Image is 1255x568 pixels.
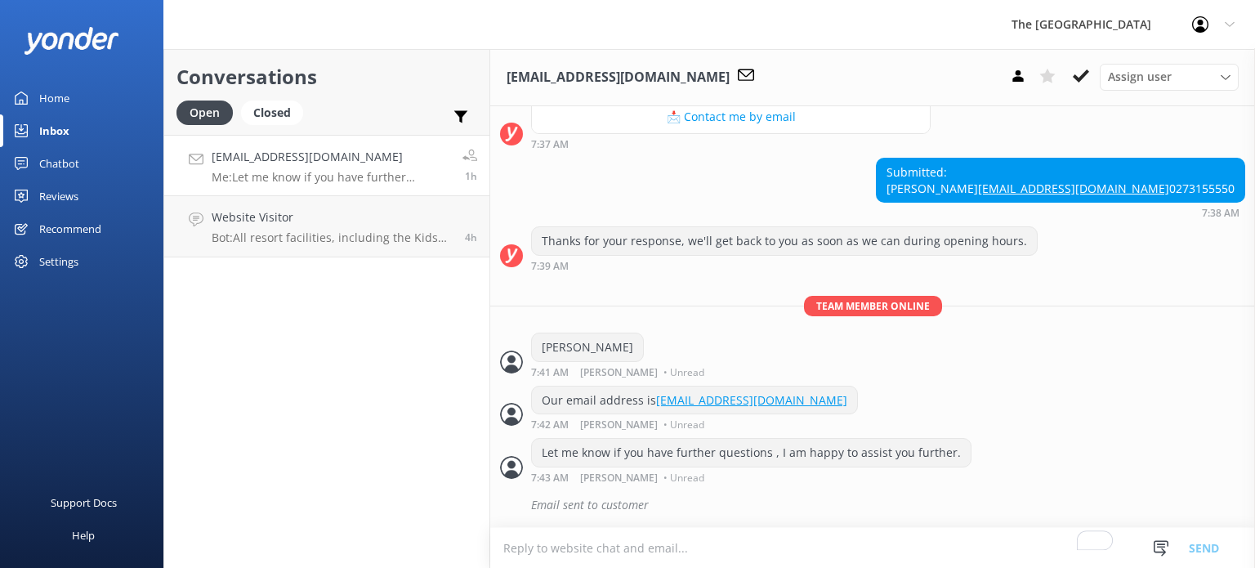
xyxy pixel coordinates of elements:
div: Help [72,519,95,552]
span: Assign user [1108,68,1172,86]
img: yonder-white-logo.png [25,27,118,54]
div: 01:39pm 18-Aug-2025 (UTC -10:00) Pacific/Honolulu [531,260,1038,271]
a: [EMAIL_ADDRESS][DOMAIN_NAME] [656,392,847,408]
span: • Unread [663,368,704,378]
h2: Conversations [176,61,477,92]
a: Open [176,103,241,121]
span: [PERSON_NAME] [580,368,658,378]
div: Inbox [39,114,69,147]
div: Chatbot [39,147,79,180]
div: 01:42pm 18-Aug-2025 (UTC -10:00) Pacific/Honolulu [531,418,858,430]
span: Team member online [804,296,942,316]
strong: 7:43 AM [531,473,569,483]
div: 01:37pm 18-Aug-2025 (UTC -10:00) Pacific/Honolulu [531,138,931,150]
div: Assign User [1100,64,1239,90]
div: 01:38pm 18-Aug-2025 (UTC -10:00) Pacific/Honolulu [876,207,1245,218]
p: Bot: All resort facilities, including the Kids Club, are reserved exclusively for in-house guests... [212,230,453,245]
strong: 7:37 AM [531,140,569,150]
a: Website VisitorBot:All resort facilities, including the Kids Club, are reserved exclusively for i... [164,196,489,257]
h3: [EMAIL_ADDRESS][DOMAIN_NAME] [507,67,730,88]
span: [PERSON_NAME] [580,420,658,430]
span: 01:43pm 18-Aug-2025 (UTC -10:00) Pacific/Honolulu [465,169,477,183]
strong: 7:42 AM [531,420,569,430]
div: [PERSON_NAME] [532,333,643,361]
h4: Website Visitor [212,208,453,226]
span: • Unread [663,420,704,430]
div: Let me know if you have further questions , I am happy to assist you further. [532,439,971,467]
a: [EMAIL_ADDRESS][DOMAIN_NAME] [978,181,1169,196]
div: Closed [241,101,303,125]
a: Closed [241,103,311,121]
div: Thanks for your response, we'll get back to you as soon as we can during opening hours. [532,227,1037,255]
div: Email sent to customer [531,491,1245,519]
button: 📩 Contact me by email [532,101,930,133]
textarea: To enrich screen reader interactions, please activate Accessibility in Grammarly extension settings [490,528,1255,568]
div: Recommend [39,212,101,245]
strong: 7:41 AM [531,368,569,378]
strong: 7:38 AM [1202,208,1239,218]
div: 01:43pm 18-Aug-2025 (UTC -10:00) Pacific/Honolulu [531,472,971,483]
div: 01:41pm 18-Aug-2025 (UTC -10:00) Pacific/Honolulu [531,366,708,378]
div: Submitted: [PERSON_NAME] 0273155550 [877,159,1244,202]
div: Reviews [39,180,78,212]
div: Open [176,101,233,125]
div: Support Docs [51,486,117,519]
p: Me: Let me know if you have further questions , I am happy to assist you further. [212,170,450,185]
div: Our email address is [532,387,857,414]
strong: 7:39 AM [531,262,569,271]
div: Settings [39,245,78,278]
div: Home [39,82,69,114]
div: 2025-08-18T23:46:22.182 [500,491,1245,519]
a: [EMAIL_ADDRESS][DOMAIN_NAME]Me:Let me know if you have further questions , I am happy to assist y... [164,135,489,196]
span: [PERSON_NAME] [580,473,658,483]
span: 11:32am 18-Aug-2025 (UTC -10:00) Pacific/Honolulu [465,230,477,244]
span: • Unread [663,473,704,483]
h4: [EMAIL_ADDRESS][DOMAIN_NAME] [212,148,450,166]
